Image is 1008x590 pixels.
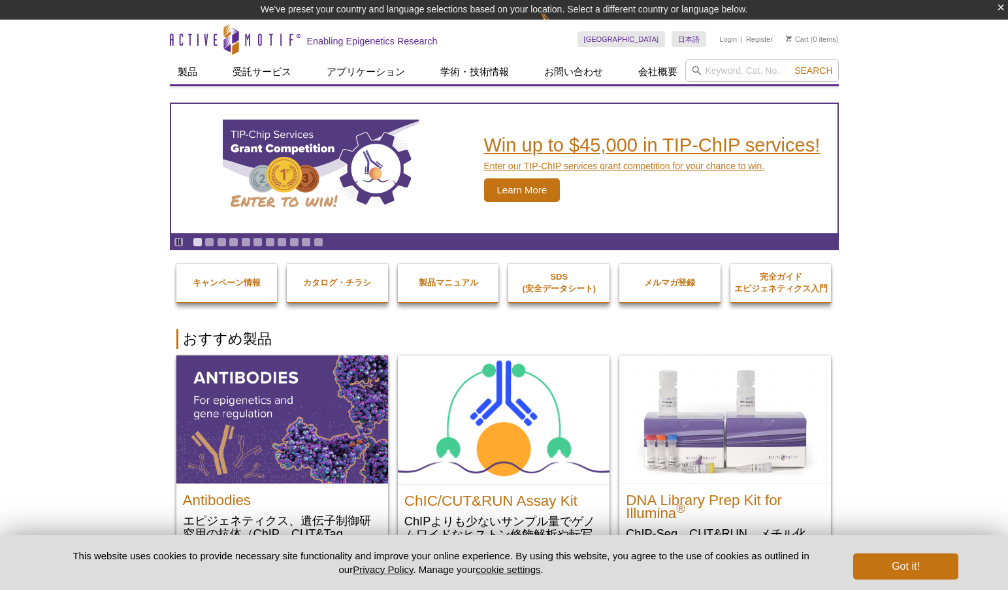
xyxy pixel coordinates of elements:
a: Login [719,35,737,44]
a: Go to slide 9 [289,237,299,247]
a: ChIC/CUT&RUN Assay Kit ChIC/CUT&RUN Assay Kit ChIPよりも少ないサンプル量でゲノムワイドなヒストン修飾解析や転写因子解析 [398,355,610,567]
button: Search [790,65,836,76]
p: エピジェネティクス、遺伝子制御研究用の抗体（ChIP、CUT&Tag、CUT&RUN検証済抗体） [183,514,382,553]
a: Go to slide 10 [301,237,311,247]
a: メルマガ登録 [619,264,721,302]
article: TIP-ChIP Services Grant Competition [171,104,837,233]
h2: ChIC/CUT&RUN Assay Kit [404,488,603,508]
strong: 製品マニュアル [419,278,478,287]
a: 日本語 [672,31,706,47]
input: Keyword, Cat. No. [685,59,839,82]
p: This website uses cookies to provide necessary site functionality and improve your online experie... [50,549,832,576]
a: Go to slide 7 [265,237,275,247]
img: ChIC/CUT&RUN Assay Kit [398,355,610,484]
sup: ® [676,502,685,516]
a: カタログ・チラシ [287,264,388,302]
a: Go to slide 2 [204,237,214,247]
a: TIP-ChIP Services Grant Competition Win up to $45,000 in TIP-ChIP services! Enter our TIP-ChIP se... [171,104,837,233]
button: Got it! [853,553,958,580]
a: Register [746,35,773,44]
a: 会社概要 [630,59,685,84]
a: Go to slide 8 [277,237,287,247]
a: Privacy Policy [353,564,413,575]
a: 製品 [170,59,205,84]
a: [GEOGRAPHIC_DATA] [577,31,666,47]
li: | [741,31,743,47]
p: Enter our TIP-ChIP services grant competition for your chance to win. [484,160,821,172]
strong: SDS (安全データシート) [522,272,596,293]
p: ChIP-Seq、CUT&RUN、メチル化DNAアッセイ(dsDNA)用のDual Index NGS Library 調製キット [626,527,824,566]
a: Go to slide 6 [253,237,263,247]
button: cookie settings [476,564,540,575]
img: DNA Library Prep Kit for Illumina [619,355,831,483]
a: All Antibodies Antibodies エピジェネティクス、遺伝子制御研究用の抗体（ChIP、CUT&Tag、CUT&RUN検証済抗体） [176,355,388,566]
strong: カタログ・チラシ [303,278,371,287]
a: 受託サービス [225,59,299,84]
strong: メルマガ登録 [644,278,695,287]
a: Cart [786,35,809,44]
a: Go to slide 1 [193,237,203,247]
h2: Win up to $45,000 in TIP-ChIP services! [484,135,821,155]
a: Go to slide 4 [229,237,238,247]
span: Search [794,65,832,76]
p: ChIPよりも少ないサンプル量でゲノムワイドなヒストン修飾解析や転写因子解析 [404,514,603,554]
a: キャンペーン情報 [176,264,278,302]
span: Learn More [484,178,561,202]
h2: Antibodies [183,487,382,507]
a: お問い合わせ [536,59,611,84]
strong: 完全ガイド エピジェネティクス入門 [734,272,828,293]
a: SDS(安全データシート) [508,258,610,308]
img: All Antibodies [176,355,388,483]
img: TIP-ChIP Services Grant Competition [223,120,419,218]
a: Go to slide 3 [217,237,227,247]
h2: おすすめ製品 [176,329,832,349]
h2: DNA Library Prep Kit for Illumina [626,487,824,520]
a: Go to slide 5 [241,237,251,247]
a: Toggle autoplay [174,237,184,247]
a: 完全ガイドエピジェネティクス入門 [730,258,832,308]
img: Change Here [540,10,575,41]
h2: Enabling Epigenetics Research [307,35,438,47]
img: Your Cart [786,35,792,42]
a: 学術・技術情報 [432,59,517,84]
li: (0 items) [786,31,839,47]
strong: キャンペーン情報 [193,278,261,287]
a: アプリケーション [319,59,413,84]
a: DNA Library Prep Kit for Illumina DNA Library Prep Kit for Illumina® ChIP-Seq、CUT&RUN、メチル化DNAアッセイ... [619,355,831,580]
a: 製品マニュアル [398,264,499,302]
a: Go to slide 11 [314,237,323,247]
